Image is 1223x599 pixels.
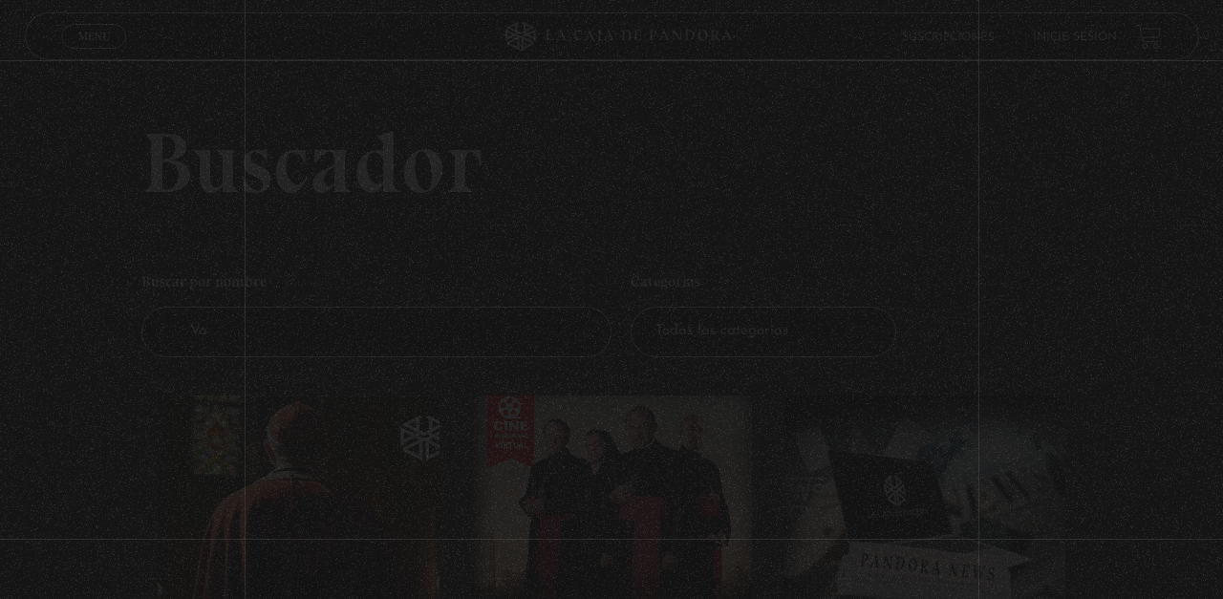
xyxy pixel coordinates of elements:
[1033,31,1117,42] a: Inicie sesión
[141,263,611,307] h4: Buscar por nombre
[72,46,117,59] span: Cerrar
[78,31,110,42] span: Menu
[631,263,896,307] h4: Categorías
[902,31,995,42] a: Suscripciones
[141,119,1198,205] h2: Buscador
[1136,23,1162,49] a: View your shopping cart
